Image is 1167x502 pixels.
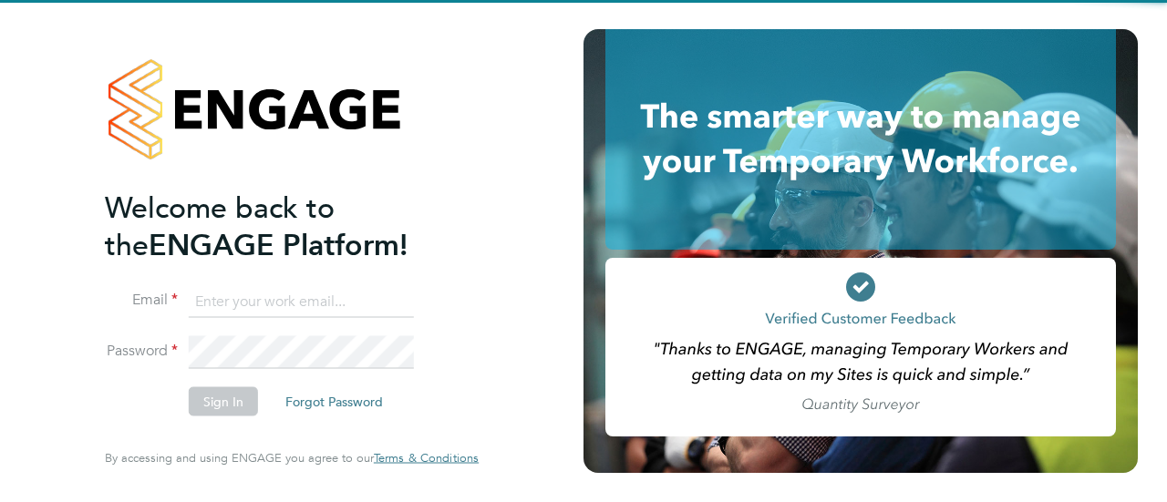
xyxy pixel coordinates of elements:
[189,285,414,318] input: Enter your work email...
[374,451,479,466] a: Terms & Conditions
[374,450,479,466] span: Terms & Conditions
[189,387,258,416] button: Sign In
[271,387,398,416] button: Forgot Password
[105,342,178,361] label: Password
[105,190,335,262] span: Welcome back to the
[105,450,479,466] span: By accessing and using ENGAGE you agree to our
[105,189,460,263] h2: ENGAGE Platform!
[105,291,178,310] label: Email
